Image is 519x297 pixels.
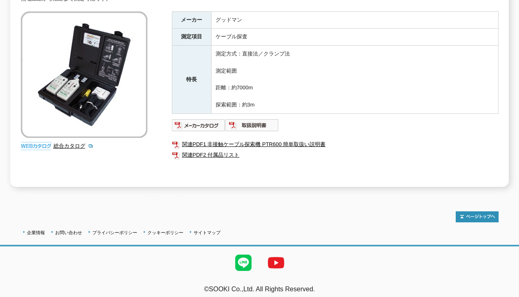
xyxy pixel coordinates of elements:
[92,230,137,235] a: プライバシーポリシー
[27,230,45,235] a: 企業情報
[225,119,279,132] img: 取扱説明書
[21,142,51,150] img: webカタログ
[172,139,499,150] a: 関連PDF1 非接触ケーブル探索機 PTR600 簡単取扱い説明書
[211,29,498,46] td: ケーブル探査
[172,11,211,29] th: メーカー
[21,11,147,138] img: ケーブル探索機パワートレーサー PTR600
[172,150,499,160] a: 関連PDF2 付属品リスト
[147,230,183,235] a: クッキーポリシー
[53,143,94,149] a: 総合カタログ
[172,46,211,114] th: 特長
[225,124,279,130] a: 取扱説明書
[172,119,225,132] img: メーカーカタログ
[172,29,211,46] th: 測定項目
[211,46,498,114] td: 測定方式：直接法／クランプ法 測定範囲 距離：約7000m 探索範囲：約3m
[456,211,499,222] img: トップページへ
[260,246,292,279] img: YouTube
[55,230,82,235] a: お問い合わせ
[227,246,260,279] img: LINE
[211,11,498,29] td: グッドマン
[172,124,225,130] a: メーカーカタログ
[194,230,221,235] a: サイトマップ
